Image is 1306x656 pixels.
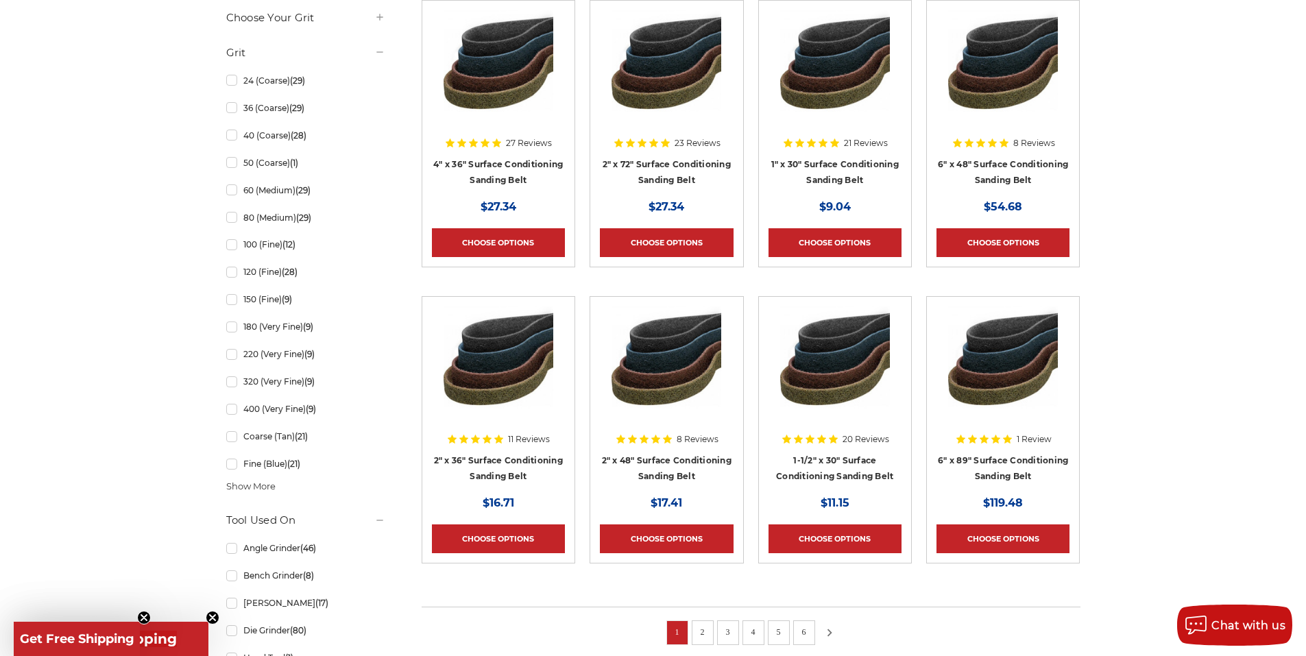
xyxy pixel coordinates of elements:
[612,10,721,120] img: 2"x72" Surface Conditioning Sanding Belts
[948,10,1058,120] img: 6"x48" Surface Conditioning Sanding Belts
[226,123,385,147] a: 40 (Coarse)
[600,228,733,257] a: Choose Options
[938,159,1068,185] a: 6" x 48" Surface Conditioning Sanding Belt
[696,624,710,640] a: 2
[226,260,385,284] a: 120 (Fine)
[315,598,328,608] span: (17)
[508,435,550,444] span: 11 Reviews
[226,452,385,476] a: Fine (Blue)
[1017,435,1052,444] span: 1 Review
[444,10,553,120] img: 4"x36" Surface Conditioning Sanding Belts
[984,200,1022,213] span: $54.68
[282,267,298,277] span: (28)
[295,185,311,195] span: (29)
[432,228,565,257] a: Choose Options
[936,524,1069,553] a: Choose Options
[226,287,385,311] a: 150 (Fine)
[226,369,385,393] a: 320 (Very Fine)
[769,10,902,143] a: 1"x30" Surface Conditioning Sanding Belts
[769,524,902,553] a: Choose Options
[797,624,811,640] a: 6
[306,404,316,414] span: (9)
[226,618,385,642] a: Die Grinder
[290,625,306,635] span: (80)
[14,622,140,656] div: Get Free ShippingClose teaser
[506,139,552,147] span: 27 Reviews
[226,151,385,175] a: 50 (Coarse)
[303,570,314,581] span: (8)
[226,206,385,230] a: 80 (Medium)
[300,543,316,553] span: (46)
[483,496,514,509] span: $16.71
[226,512,385,529] h5: Tool Used On
[226,424,385,448] a: Coarse (Tan)
[226,96,385,120] a: 36 (Coarse)
[226,536,385,560] a: Angle Grinder
[948,306,1058,416] img: 6"x89" Surface Conditioning Sanding Belts
[226,232,385,256] a: 100 (Fine)
[844,139,888,147] span: 21 Reviews
[649,200,684,213] span: $27.34
[137,611,151,624] button: Close teaser
[936,228,1069,257] a: Choose Options
[432,524,565,553] a: Choose Options
[444,306,553,416] img: 2"x36" Surface Conditioning Sanding Belts
[226,480,276,494] span: Show More
[603,159,731,185] a: 2" x 72" Surface Conditioning Sanding Belt
[612,306,721,416] img: 2"x48" Surface Conditioning Sanding Belts
[600,524,733,553] a: Choose Options
[289,103,304,113] span: (29)
[772,624,786,640] a: 5
[769,228,902,257] a: Choose Options
[433,159,563,185] a: 4" x 36" Surface Conditioning Sanding Belt
[226,69,385,93] a: 24 (Coarse)
[20,631,134,646] span: Get Free Shipping
[226,342,385,366] a: 220 (Very Fine)
[677,435,718,444] span: 8 Reviews
[1013,139,1055,147] span: 8 Reviews
[821,496,849,509] span: $11.15
[287,459,300,469] span: (21)
[14,622,208,656] div: Get Free ShippingClose teaser
[1211,619,1285,632] span: Chat with us
[432,10,565,143] a: 4"x36" Surface Conditioning Sanding Belts
[938,455,1068,481] a: 6" x 89" Surface Conditioning Sanding Belt
[290,75,305,86] span: (29)
[983,496,1023,509] span: $119.48
[226,397,385,421] a: 400 (Very Fine)
[434,455,563,481] a: 2" x 36" Surface Conditioning Sanding Belt
[600,306,733,439] a: 2"x48" Surface Conditioning Sanding Belts
[291,130,306,141] span: (28)
[769,306,902,439] a: 1.5"x30" Surface Conditioning Sanding Belts
[819,200,851,213] span: $9.04
[290,158,298,168] span: (1)
[432,306,565,439] a: 2"x36" Surface Conditioning Sanding Belts
[303,321,313,332] span: (9)
[282,239,295,250] span: (12)
[675,139,721,147] span: 23 Reviews
[226,178,385,202] a: 60 (Medium)
[602,455,731,481] a: 2" x 48" Surface Conditioning Sanding Belt
[282,294,292,304] span: (9)
[936,10,1069,143] a: 6"x48" Surface Conditioning Sanding Belts
[481,200,516,213] span: $27.34
[780,10,890,120] img: 1"x30" Surface Conditioning Sanding Belts
[304,376,315,387] span: (9)
[651,496,682,509] span: $17.41
[936,306,1069,439] a: 6"x89" Surface Conditioning Sanding Belts
[1177,605,1292,646] button: Chat with us
[226,10,385,26] h5: Choose Your Grit
[843,435,889,444] span: 20 Reviews
[721,624,735,640] a: 3
[304,349,315,359] span: (9)
[296,212,311,223] span: (29)
[226,591,385,615] a: [PERSON_NAME]
[670,624,684,640] a: 1
[226,315,385,339] a: 180 (Very Fine)
[600,10,733,143] a: 2"x72" Surface Conditioning Sanding Belts
[226,45,385,61] h5: Grit
[206,611,219,624] button: Close teaser
[295,431,308,441] span: (21)
[771,159,899,185] a: 1" x 30" Surface Conditioning Sanding Belt
[226,563,385,587] a: Bench Grinder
